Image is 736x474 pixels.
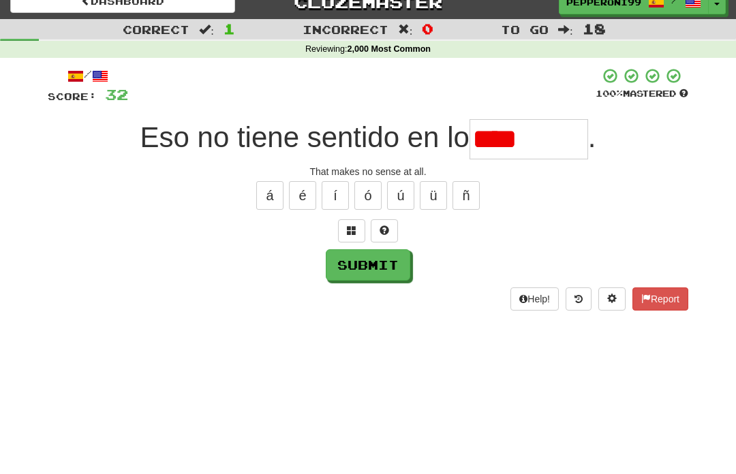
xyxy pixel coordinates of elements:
span: Score: [48,91,97,102]
span: Incorrect [303,22,388,36]
span: 1 [224,20,235,37]
button: ü [420,181,447,210]
div: That makes no sense at all. [48,165,688,178]
button: Submit [326,249,410,281]
button: ó [354,181,382,210]
button: á [256,181,283,210]
button: Report [632,287,688,311]
button: é [289,181,316,210]
span: : [199,24,214,35]
span: 0 [422,20,433,37]
span: 18 [583,20,606,37]
span: : [398,24,413,35]
span: Correct [123,22,189,36]
button: Help! [510,287,559,311]
strong: 2,000 Most Common [348,44,431,54]
span: 32 [105,86,128,103]
div: / [48,67,128,84]
span: 100 % [596,88,623,99]
span: Eso no tiene sentido en lo [140,121,469,153]
div: Mastered [596,88,688,100]
button: Switch sentence to multiple choice alt+p [338,219,365,242]
button: ñ [453,181,480,210]
span: : [558,24,573,35]
span: . [588,121,596,153]
button: Round history (alt+y) [566,287,592,311]
button: Single letter hint - you only get 1 per sentence and score half the points! alt+h [371,219,398,242]
span: To go [501,22,549,36]
button: ú [387,181,414,210]
button: í [322,181,349,210]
